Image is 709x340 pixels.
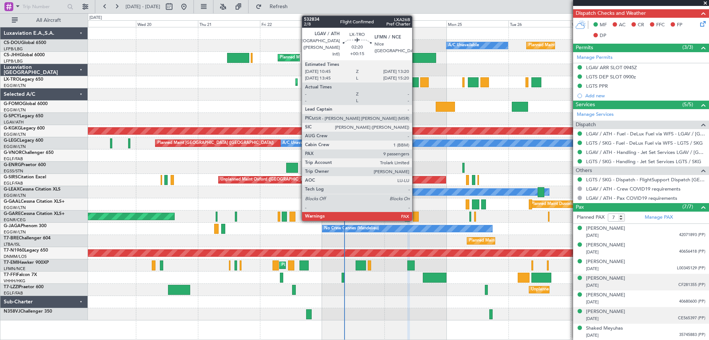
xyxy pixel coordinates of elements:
span: (3/3) [682,43,693,51]
span: G-ENRG [4,163,21,167]
span: FFC [656,21,665,29]
a: G-KGKGLegacy 600 [4,126,45,131]
a: LX-TROLegacy 650 [4,77,43,82]
a: LGAV / ATH - Crew COVID19 requirements [586,186,681,192]
span: [DATE] [586,299,599,305]
span: 40656418 (PP) [679,249,705,255]
div: Planned Maint Dusseldorf [531,199,579,210]
span: Pax [576,203,584,212]
span: Dispatch [576,121,596,129]
span: [DATE] [586,333,599,338]
span: [DATE] [586,316,599,322]
span: [DATE] [586,266,599,272]
a: G-SPCYLegacy 650 [4,114,43,118]
span: [DATE] [586,233,599,238]
div: [DATE] [89,15,102,21]
a: EGLF/FAB [4,156,23,162]
a: LFPB/LBG [4,58,23,64]
span: AC [619,21,626,29]
span: Dispatch Checks and Weather [576,9,646,18]
a: CS-DOUGlobal 6500 [4,41,46,45]
span: G-LEAX [4,187,20,192]
span: T7-LZZI [4,285,19,289]
span: [DATE] [586,249,599,255]
button: All Aircraft [8,14,80,26]
a: T7-FFIFalcon 7X [4,273,37,277]
div: A/C Unavailable [448,40,479,51]
a: LFMN/NCE [4,266,25,272]
span: G-GARE [4,212,21,216]
a: G-VNORChallenger 650 [4,151,54,155]
a: EGLF/FAB [4,290,23,296]
div: [PERSON_NAME] [586,242,625,249]
a: G-ENRGPraetor 600 [4,163,46,167]
div: Unplanned Maint [GEOGRAPHIC_DATA] ([GEOGRAPHIC_DATA]) [531,284,653,295]
span: CS-DOU [4,41,21,45]
div: A/C Unavailable [GEOGRAPHIC_DATA] ([GEOGRAPHIC_DATA]) [282,138,403,149]
a: DNMM/LOS [4,254,27,259]
div: Tue 26 [508,20,571,27]
div: No Crew Cannes (Mandelieu) [324,223,379,234]
a: T7-BREChallenger 604 [4,236,51,240]
a: LGAV/ATH [4,119,24,125]
a: LGAV / ATH - Handling - Jet Set Services LGAV / [GEOGRAPHIC_DATA] [586,149,705,155]
a: G-JAGAPhenom 300 [4,224,47,228]
a: LGTS / SKG - Dispatch - FlightSupport Dispatch [GEOGRAPHIC_DATA] [586,176,705,183]
span: Others [576,166,592,175]
span: T7-EMI [4,260,18,265]
div: Planned Maint Warsaw ([GEOGRAPHIC_DATA]) [469,235,558,246]
span: G-KGKG [4,126,21,131]
a: LTBA/ISL [4,242,20,247]
div: Unplanned Maint Oxford ([GEOGRAPHIC_DATA]) [220,174,313,185]
a: G-GARECessna Citation XLS+ [4,212,65,216]
span: MF [600,21,607,29]
span: FP [677,21,682,29]
a: VHHH/HKG [4,278,25,284]
a: G-LEAXCessna Citation XLS [4,187,61,192]
a: G-LEGCLegacy 600 [4,138,43,143]
div: LGAV ARR SLOT 0945Z [586,64,637,71]
span: [DATE] [586,283,599,288]
div: [PERSON_NAME] [586,225,625,232]
div: Mon 25 [446,20,508,27]
a: G-FOMOGlobal 6000 [4,102,48,106]
span: LX-TRO [4,77,20,82]
div: Shaked Meyuhas [586,325,623,332]
span: T7-N1960 [4,248,24,253]
div: Planned Maint Chester [281,260,324,271]
a: Manage PAX [645,214,673,221]
a: EGGW/LTN [4,83,26,88]
a: EGLF/FAB [4,181,23,186]
span: (5/5) [682,101,693,108]
a: LGAV / ATH - Pax COVID19 requirements [586,195,677,201]
a: T7-N1960Legacy 650 [4,248,48,253]
div: LGTS DEP SLOT 0900z [586,74,636,80]
span: Services [576,101,595,109]
div: Add new [585,92,705,99]
a: EGGW/LTN [4,107,26,113]
div: LGTS PPR [586,83,608,89]
a: T7-EMIHawker 900XP [4,260,49,265]
span: G-SPCY [4,114,20,118]
a: EGGW/LTN [4,193,26,198]
a: LFPB/LBG [4,46,23,52]
span: CE565397 (PP) [678,315,705,322]
div: [PERSON_NAME] [586,275,625,282]
span: G-SIRS [4,175,18,179]
span: 35745883 (PP) [679,332,705,338]
a: EGSS/STN [4,168,23,174]
span: CF281355 (PP) [678,282,705,288]
a: LGAV / ATH - Fuel - DeLux Fuel via WFS - LGAV / [GEOGRAPHIC_DATA] [586,131,705,137]
span: T7-FFI [4,273,17,277]
span: (7/7) [682,203,693,211]
a: N358VJChallenger 350 [4,309,52,314]
a: EGNR/CEG [4,217,26,223]
span: G-VNOR [4,151,22,155]
a: EGGW/LTN [4,144,26,149]
a: Manage Permits [577,54,613,61]
div: Sat 23 [322,20,384,27]
span: G-LEGC [4,138,20,143]
div: Planned Maint [GEOGRAPHIC_DATA] ([GEOGRAPHIC_DATA]) [280,52,396,63]
span: DP [600,32,606,40]
span: Refresh [263,4,294,9]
